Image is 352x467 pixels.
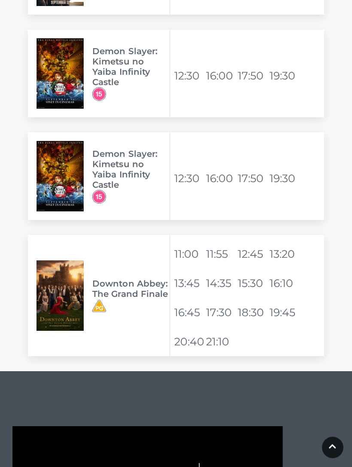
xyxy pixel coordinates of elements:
li: 20:40 [174,332,204,352]
li: 17:50 [238,66,268,86]
li: 17:50 [238,168,268,189]
h3: Downton Abbey: The Grand Finale [92,279,170,299]
li: 19:30 [270,66,300,86]
h3: Demon Slayer: Kimetsu no Yaiba Infinity Castle [92,149,170,190]
li: 12:30 [174,168,204,189]
li: 15:30 [238,273,268,294]
li: 16:10 [270,273,300,294]
li: 16:45 [174,302,204,323]
li: 21:10 [206,332,236,352]
li: 11:00 [174,244,204,265]
li: 12:45 [238,244,268,265]
li: 14:35 [206,273,236,294]
li: 13:20 [270,244,300,265]
li: 18:30 [238,302,268,323]
li: 17:30 [206,302,236,323]
h3: Demon Slayer: Kimetsu no Yaiba Infinity Castle [92,46,170,88]
li: 16:00 [206,168,236,189]
li: 12:30 [174,66,204,86]
li: 11:55 [206,244,236,265]
li: 19:30 [270,168,300,189]
li: 16:00 [206,66,236,86]
li: 19:45 [270,302,300,323]
li: 13:45 [174,273,204,294]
